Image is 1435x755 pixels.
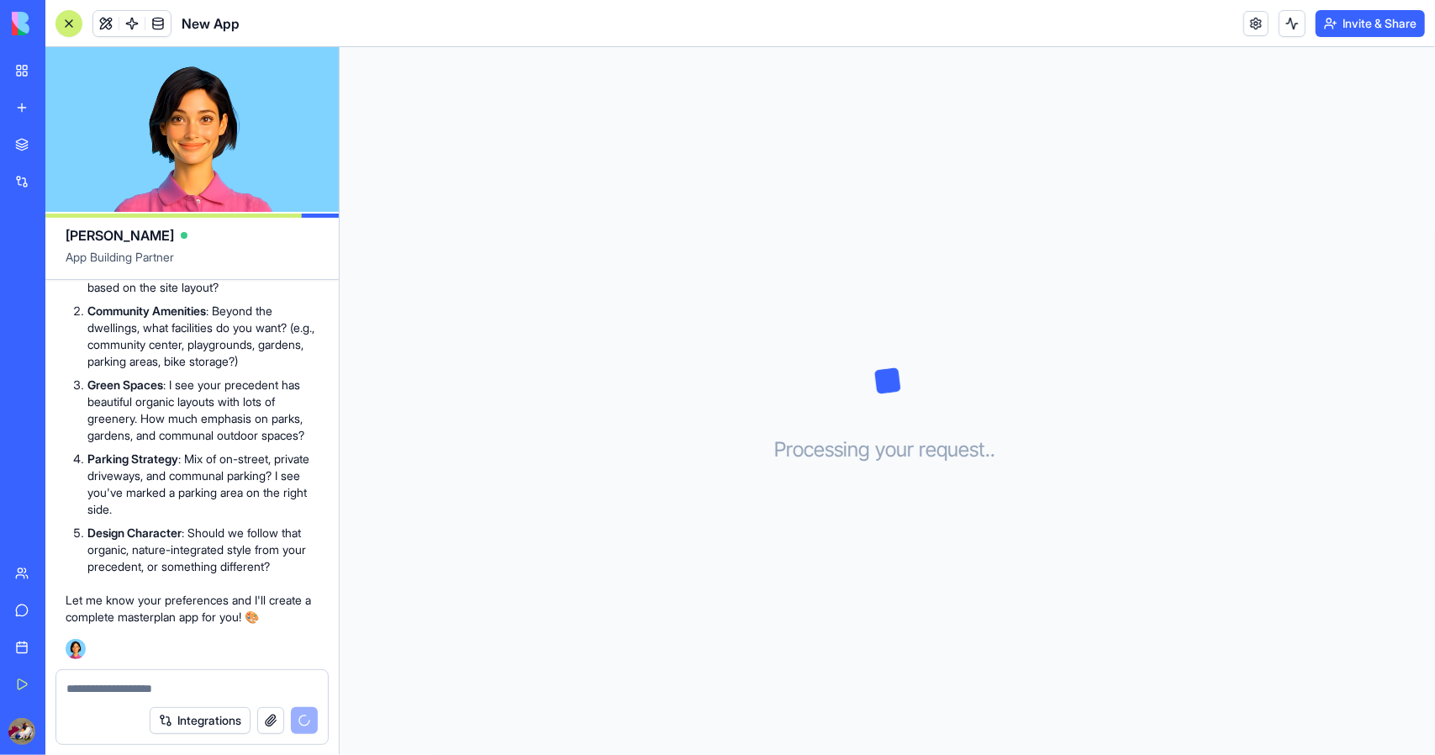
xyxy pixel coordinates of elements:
span: New App [182,13,240,34]
img: Ella_00000_wcx2te.png [66,639,86,659]
img: ACg8ocIgJSo-9v3IpO1saGFhZQehXWkLeHoSIdRz6lRRSv8QQWqTvTo=s96-c [8,718,35,745]
span: [PERSON_NAME] [66,225,174,246]
h3: Processing your request [774,436,1000,463]
button: Invite & Share [1316,10,1425,37]
strong: Parking Strategy [87,451,178,466]
p: : I see your precedent has beautiful organic layouts with lots of greenery. How much emphasis on ... [87,377,319,444]
p: : Beyond the dwellings, what facilities do you want? (e.g., community center, playgrounds, garden... [87,303,319,370]
p: : Should we follow that organic, nature-integrated style from your precedent, or something differ... [87,525,319,575]
img: logo [12,12,116,35]
strong: Design Character [87,525,182,540]
strong: Green Spaces [87,377,163,392]
span: . [985,436,990,463]
strong: Community Amenities [87,304,206,318]
span: . [990,436,995,463]
p: Let me know your preferences and I'll create a complete masterplan app for you! 🎨 [66,592,319,626]
span: App Building Partner [66,249,319,279]
button: Integrations [150,707,251,734]
p: : Mix of on-street, private driveways, and communal parking? I see you've marked a parking area o... [87,451,319,518]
